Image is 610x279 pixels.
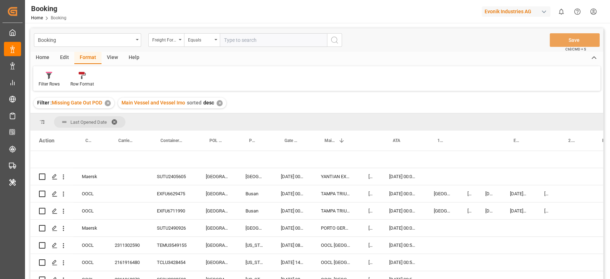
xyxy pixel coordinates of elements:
[425,185,459,202] div: [GEOGRAPHIC_DATA]
[197,220,237,236] div: [GEOGRAPHIC_DATA]
[501,185,536,202] div: [DATE] 00:00:00
[148,185,197,202] div: EXFU6629475
[312,202,360,219] div: TAMPA TRIUMPH
[31,3,66,14] div: Booking
[514,138,521,143] span: ETD TS1
[312,254,360,271] div: OOCL [GEOGRAPHIC_DATA]
[459,202,477,219] div: [DATE] 00:00:00
[536,185,556,202] div: [DATE] 00:00:00
[249,138,257,143] span: POD Name
[70,119,107,125] span: Last Opened Date
[188,35,212,43] div: Equals
[477,202,501,219] div: [DATE] 00:00:00
[284,138,297,143] span: Gate In POL
[148,237,197,254] div: TEMU3549155
[121,100,185,106] span: Main Vessel and Vessel Imo
[360,254,381,271] div: [DATE] 18:35:00
[73,254,106,271] div: OOCL
[565,46,586,52] span: Ctrl/CMD + S
[34,33,141,47] button: open menu
[197,202,237,219] div: [GEOGRAPHIC_DATA]
[360,202,381,219] div: [DATE] 00:00:00
[197,237,237,254] div: [GEOGRAPHIC_DATA]
[220,33,327,47] input: Type to search
[272,237,312,254] div: [DATE] 08:32:00
[312,185,360,202] div: TAMPA TRIUMPH
[39,137,54,144] div: Action
[459,185,477,202] div: [DATE] 00:00:00
[393,138,400,143] span: ATA
[73,202,106,219] div: OOCL
[70,81,94,87] div: Row Format
[237,202,272,219] div: Busan
[425,202,459,219] div: [GEOGRAPHIC_DATA]
[550,33,600,47] button: Save
[381,168,425,185] div: [DATE] 00:00:00
[148,168,197,185] div: SUTU2405605
[237,168,272,185] div: [GEOGRAPHIC_DATA]
[160,138,182,143] span: Container No.
[73,220,106,236] div: Maersk
[197,185,237,202] div: [GEOGRAPHIC_DATA]
[360,168,381,185] div: [DATE] 00:00:00
[209,138,222,143] span: POL Name
[237,220,272,236] div: [GEOGRAPHIC_DATA]
[237,185,272,202] div: Busan
[197,168,237,185] div: [GEOGRAPHIC_DATA]
[237,237,272,254] div: [US_STATE]
[381,185,425,202] div: [DATE] 00:00:00
[152,35,177,43] div: Freight Forwarder's Reference No.
[118,138,133,143] span: Carrier Booking No.
[37,100,52,106] span: Filter :
[501,202,536,219] div: [DATE] 00:00:00
[327,33,342,47] button: search button
[217,100,223,106] div: ✕
[482,6,550,17] div: Evonik Industries AG
[148,202,197,219] div: EXFU6711990
[38,35,133,44] div: Booking
[74,52,101,64] div: Format
[272,168,312,185] div: [DATE] 00:00:00
[477,185,501,202] div: [DATE] 00:00:00
[148,254,197,271] div: TCLU3428454
[197,254,237,271] div: [GEOGRAPHIC_DATA]
[553,4,569,20] button: show 0 new notifications
[360,185,381,202] div: [DATE] 00:00:00
[105,100,111,106] div: ✕
[106,237,148,254] div: 2311302590
[569,4,585,20] button: Help Center
[52,100,102,106] span: Missing Gate Out POD
[312,168,360,185] div: YANTIAN EXPRESS
[272,185,312,202] div: [DATE] 00:00:00
[360,237,381,254] div: [DATE] 07:11:00
[272,202,312,219] div: [DATE] 00:00:00
[30,52,55,64] div: Home
[312,220,360,236] div: PORTO GERMENO
[568,138,575,143] span: 2. Transshipment Port Locode & Name
[187,100,202,106] span: sorted
[437,138,444,143] span: 1. Transshipment Port Locode & Name
[203,100,214,106] span: desc
[148,220,197,236] div: SUTU2490926
[73,185,106,202] div: OOCL
[101,52,123,64] div: View
[381,254,425,271] div: [DATE] 00:54:00
[39,81,60,87] div: Filter Rows
[381,220,425,236] div: [DATE] 00:00:00
[73,168,106,185] div: Maersk
[237,254,272,271] div: [US_STATE]
[482,5,553,18] button: Evonik Industries AG
[123,52,145,64] div: Help
[184,33,220,47] button: open menu
[85,138,91,143] span: Carrier Short Name
[381,237,425,254] div: [DATE] 00:54:00
[360,220,381,236] div: [DATE] 00:00:00
[55,52,74,64] div: Edit
[272,254,312,271] div: [DATE] 14:54:00
[312,237,360,254] div: OOCL [GEOGRAPHIC_DATA]
[31,15,43,20] a: Home
[73,237,106,254] div: OOCL
[324,138,336,143] span: Main Vessel and Vessel Imo
[106,254,148,271] div: 2161916480
[536,202,556,219] div: [DATE] 00:00:00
